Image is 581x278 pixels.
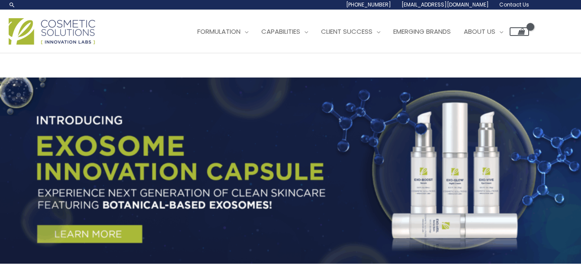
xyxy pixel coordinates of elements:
a: Capabilities [255,19,315,45]
span: Client Success [321,27,372,36]
span: [EMAIL_ADDRESS][DOMAIN_NAME] [401,1,489,8]
a: Search icon link [9,1,16,8]
span: [PHONE_NUMBER] [346,1,391,8]
span: Emerging Brands [393,27,451,36]
nav: Site Navigation [184,19,529,45]
span: Formulation [197,27,241,36]
img: Cosmetic Solutions Logo [9,18,95,45]
a: Formulation [191,19,255,45]
a: Client Success [315,19,387,45]
span: About Us [464,27,495,36]
span: Contact Us [499,1,529,8]
a: About Us [457,19,510,45]
a: Emerging Brands [387,19,457,45]
a: View Shopping Cart, empty [510,27,529,36]
span: Capabilities [261,27,300,36]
